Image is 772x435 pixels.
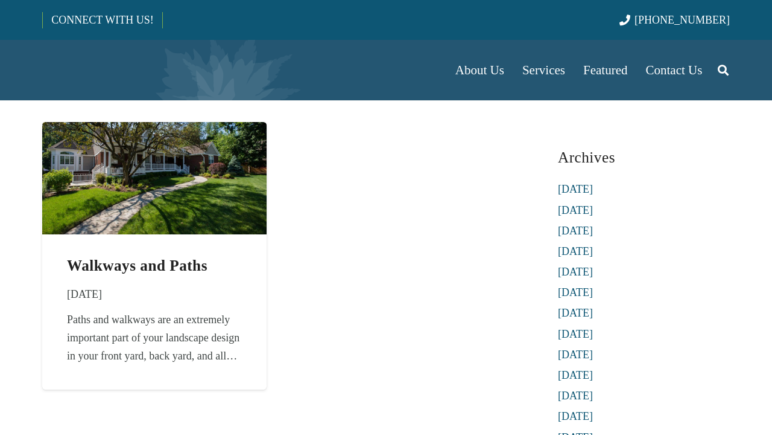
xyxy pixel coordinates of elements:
a: [DATE] [558,225,593,237]
a: Walkways and Paths [67,257,207,274]
span: [PHONE_NUMBER] [634,14,730,26]
a: [PHONE_NUMBER] [619,14,730,26]
a: [DATE] [558,307,593,319]
span: Featured [583,63,627,77]
a: [DATE] [558,204,593,216]
a: [DATE] [558,349,593,361]
a: Featured [574,40,636,100]
a: Borst-Logo [42,46,242,94]
a: [DATE] [558,183,593,195]
span: Services [522,63,565,77]
a: [DATE] [558,266,593,278]
span: About Us [455,63,504,77]
time: 20 September 2018 at 12:29:49 America/New_York [67,285,102,303]
a: [DATE] [558,390,593,402]
a: [DATE] [558,245,593,257]
a: CONNECT WITH US! [43,5,162,34]
a: Services [513,40,574,100]
a: [DATE] [558,286,593,298]
span: Contact Us [646,63,703,77]
h3: Archives [558,144,730,171]
a: About Us [446,40,513,100]
div: Paths and walkways are an extremely important part of your landscape design in your front yard, b... [67,311,242,365]
a: [DATE] [558,369,593,381]
a: [DATE] [558,410,593,422]
a: Search [711,55,735,85]
a: Walkways and Paths [42,125,267,137]
img: Curved stone walkway leading to a residential house, surrounded by lush green lawn and landscaped... [42,122,267,234]
a: [DATE] [558,328,593,340]
a: Contact Us [637,40,712,100]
